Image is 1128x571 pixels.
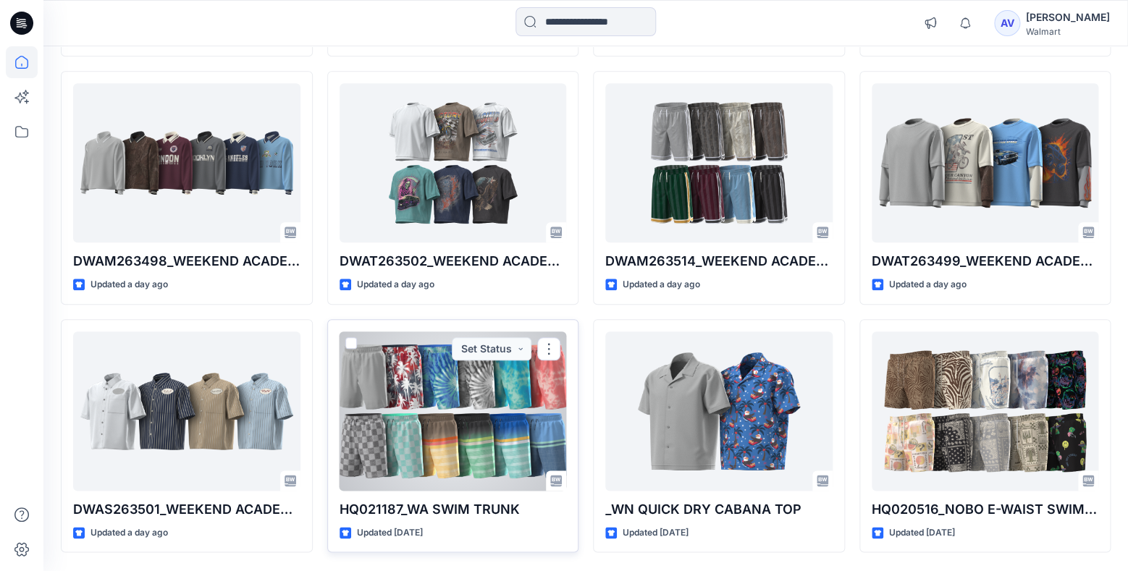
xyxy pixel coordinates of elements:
p: HQ020516_NOBO E-WAIST SWIM TRUNK [872,499,1099,520]
div: [PERSON_NAME] [1026,9,1110,26]
a: HQ021187_WA SWIM TRUNK [340,331,567,491]
a: _WN QUICK DRY CABANA TOP [605,331,833,491]
p: Updated a day ago [623,277,700,292]
p: Updated a day ago [889,277,967,292]
a: DWAT263499_WEEKEND ACADEMY 2FER TEE [872,83,1099,242]
div: Walmart [1026,26,1110,37]
p: Updated a day ago [357,277,434,292]
p: DWAT263502_WEEKEND ACADEMY SS BOXY GRAPHIC TEE [340,251,567,271]
p: Updated [DATE] [889,525,955,541]
p: Updated [DATE] [623,525,689,541]
a: DWAM263498_WEEKEND ACADEMY LS SOCCER JERSEY [73,83,300,242]
p: HQ021187_WA SWIM TRUNK [340,499,567,520]
p: DWAS263501_WEEKEND ACADEMY GAS STATION SS BUTTON UP [73,499,300,520]
p: DWAT263499_WEEKEND ACADEMY 2FER TEE [872,251,1099,271]
p: DWAM263514_WEEKEND ACADEMY SCALLOPED JACQUARD MESH SHORT [605,251,833,271]
p: Updated a day ago [91,277,168,292]
a: DWAS263501_WEEKEND ACADEMY GAS STATION SS BUTTON UP [73,331,300,491]
p: DWAM263498_WEEKEND ACADEMY LS SOCCER JERSEY [73,251,300,271]
a: HQ020516_NOBO E-WAIST SWIM TRUNK [872,331,1099,491]
div: AV [994,10,1020,36]
p: _WN QUICK DRY CABANA TOP [605,499,833,520]
a: DWAT263502_WEEKEND ACADEMY SS BOXY GRAPHIC TEE [340,83,567,242]
a: DWAM263514_WEEKEND ACADEMY SCALLOPED JACQUARD MESH SHORT [605,83,833,242]
p: Updated [DATE] [357,525,423,541]
p: Updated a day ago [91,525,168,541]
